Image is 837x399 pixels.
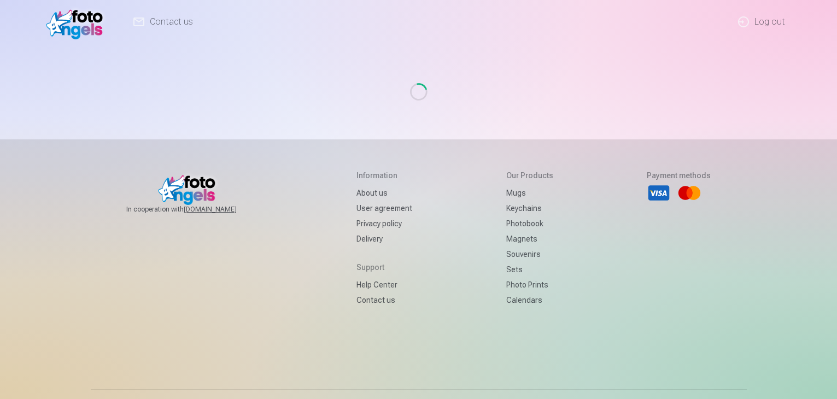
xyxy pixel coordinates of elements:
[647,181,671,205] li: Visa
[356,170,412,181] h5: Information
[184,205,263,214] a: [DOMAIN_NAME]
[356,277,412,292] a: Help Center
[506,201,553,216] a: Keychains
[506,292,553,308] a: Calendars
[506,231,553,247] a: Magnets
[506,277,553,292] a: Photo prints
[506,247,553,262] a: Souvenirs
[356,185,412,201] a: About us
[506,170,553,181] h5: Our products
[46,4,109,39] img: /fa1
[356,292,412,308] a: Contact us
[356,216,412,231] a: Privacy policy
[647,170,711,181] h5: Payment methods
[506,185,553,201] a: Mugs
[126,205,263,214] span: In cooperation with
[356,201,412,216] a: User agreement
[356,231,412,247] a: Delivery
[506,216,553,231] a: Photobook
[356,262,412,273] h5: Support
[506,262,553,277] a: Sets
[677,181,701,205] li: Mastercard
